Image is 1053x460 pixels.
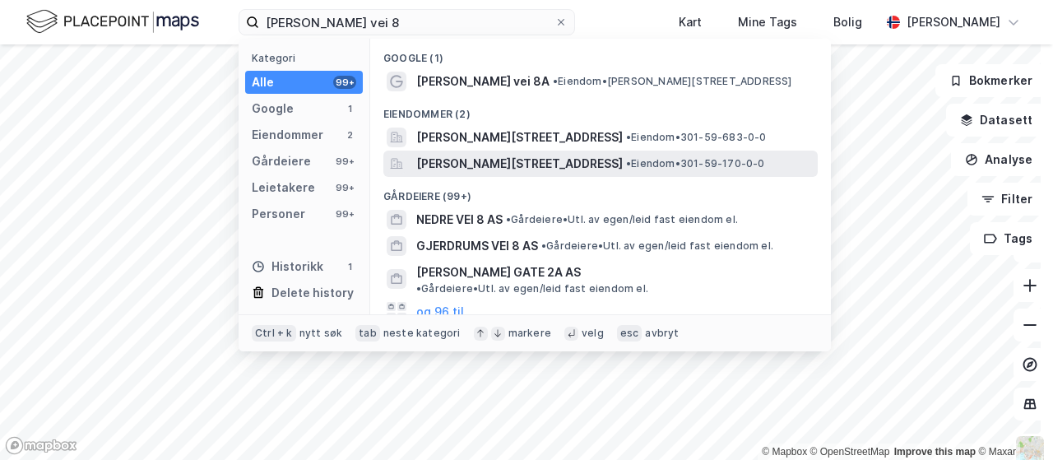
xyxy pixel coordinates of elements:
[645,327,679,340] div: avbryt
[894,446,976,458] a: Improve this map
[833,12,862,32] div: Bolig
[946,104,1046,137] button: Datasett
[553,75,792,88] span: Eiendom • [PERSON_NAME][STREET_ADDRESS]
[252,151,311,171] div: Gårdeiere
[333,76,356,89] div: 99+
[907,12,1000,32] div: [PERSON_NAME]
[370,95,831,124] div: Eiendommer (2)
[416,263,581,282] span: [PERSON_NAME] GATE 2A AS
[810,446,890,458] a: OpenStreetMap
[416,154,623,174] span: [PERSON_NAME][STREET_ADDRESS]
[626,157,631,170] span: •
[416,236,538,256] span: GJERDRUMS VEI 8 AS
[971,381,1053,460] iframe: Chat Widget
[416,128,623,147] span: [PERSON_NAME][STREET_ADDRESS]
[252,325,296,342] div: Ctrl + k
[553,75,558,87] span: •
[416,282,648,295] span: Gårdeiere • Utl. av egen/leid fast eiendom el.
[271,283,354,303] div: Delete history
[333,207,356,221] div: 99+
[541,239,546,252] span: •
[582,327,604,340] div: velg
[252,125,323,145] div: Eiendommer
[508,327,551,340] div: markere
[935,64,1046,97] button: Bokmerker
[626,131,631,143] span: •
[416,282,421,295] span: •
[970,222,1046,255] button: Tags
[252,178,315,197] div: Leietakere
[343,128,356,142] div: 2
[416,210,503,230] span: NEDRE VEI 8 AS
[967,183,1046,216] button: Filter
[252,257,323,276] div: Historikk
[343,102,356,115] div: 1
[617,325,642,342] div: esc
[26,7,199,36] img: logo.f888ab2527a4732fd821a326f86c7f29.svg
[333,181,356,194] div: 99+
[416,72,550,91] span: [PERSON_NAME] vei 8A
[370,177,831,207] div: Gårdeiere (99+)
[506,213,511,225] span: •
[506,213,738,226] span: Gårdeiere • Utl. av egen/leid fast eiendom el.
[762,446,807,458] a: Mapbox
[738,12,797,32] div: Mine Tags
[252,52,363,64] div: Kategori
[541,239,773,253] span: Gårdeiere • Utl. av egen/leid fast eiendom el.
[252,204,305,224] div: Personer
[343,260,356,273] div: 1
[299,327,343,340] div: nytt søk
[252,72,274,92] div: Alle
[370,39,831,68] div: Google (1)
[355,325,380,342] div: tab
[679,12,702,32] div: Kart
[5,436,77,455] a: Mapbox homepage
[416,302,464,322] button: og 96 til
[626,131,767,144] span: Eiendom • 301-59-683-0-0
[252,99,294,118] div: Google
[333,155,356,168] div: 99+
[259,10,554,35] input: Søk på adresse, matrikkel, gårdeiere, leietakere eller personer
[951,143,1046,176] button: Analyse
[626,157,765,170] span: Eiendom • 301-59-170-0-0
[383,327,461,340] div: neste kategori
